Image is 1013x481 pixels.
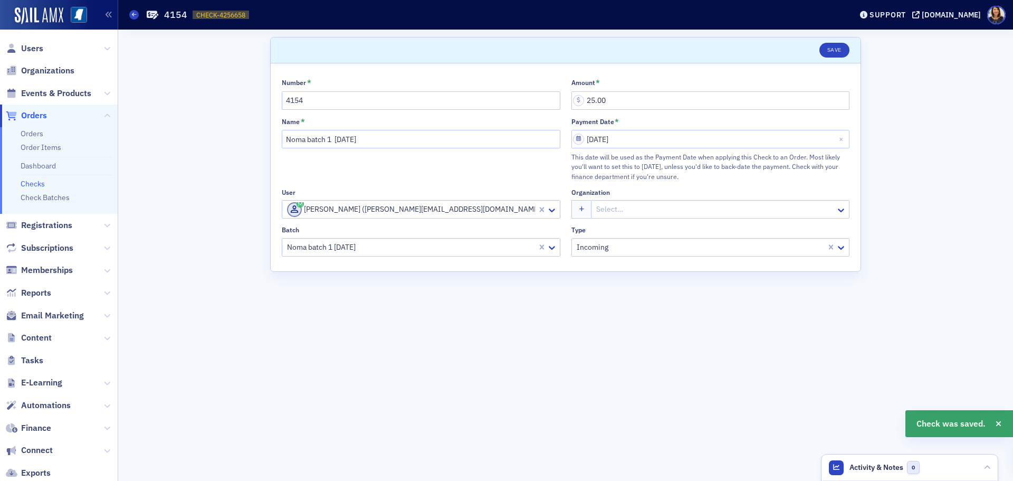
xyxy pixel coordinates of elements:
span: CHECK-4256658 [196,11,245,20]
a: E-Learning [6,377,62,389]
span: Content [21,332,52,344]
button: Close [835,130,849,148]
a: View Homepage [63,7,87,25]
span: Events & Products [21,88,91,99]
a: Orders [21,129,43,138]
span: Reports [21,287,51,299]
span: 0 [907,461,920,474]
a: Email Marketing [6,310,84,322]
a: Events & Products [6,88,91,99]
a: Tasks [6,355,43,366]
input: 0.00 [571,91,850,110]
img: SailAMX [15,7,63,24]
div: Organization [571,188,610,196]
abbr: This field is required [301,117,305,127]
a: Content [6,332,52,344]
div: Support [869,10,906,20]
span: E-Learning [21,377,62,389]
a: Reports [6,287,51,299]
span: Activity & Notes [849,462,903,473]
abbr: This field is required [596,78,600,88]
div: [PERSON_NAME] ([PERSON_NAME][EMAIL_ADDRESS][DOMAIN_NAME]) [287,202,535,217]
span: Registrations [21,220,72,231]
img: SailAMX [71,7,87,23]
abbr: This field is required [615,117,619,127]
span: Check was saved. [916,418,986,430]
span: Profile [987,6,1006,24]
div: This date will be used as the Payment Date when applying this Check to an Order. Most likely you'... [571,152,850,181]
input: MM/DD/YYYY [571,130,850,148]
button: Save [819,43,849,58]
a: Registrations [6,220,72,231]
span: Automations [21,400,71,411]
a: Dashboard [21,161,56,171]
a: Organizations [6,65,74,77]
div: Number [282,79,306,87]
div: [DOMAIN_NAME] [922,10,981,20]
div: Name [282,118,300,126]
div: Type [571,226,586,234]
a: Users [6,43,43,54]
span: Organizations [21,65,74,77]
a: Order Items [21,143,61,152]
a: Automations [6,400,71,411]
span: Finance [21,422,51,434]
span: Exports [21,467,51,479]
button: [DOMAIN_NAME] [912,11,985,18]
abbr: This field is required [307,78,311,88]
a: Memberships [6,265,73,276]
span: Email Marketing [21,310,84,322]
a: Checks [21,179,45,188]
div: Amount [571,79,595,87]
span: Memberships [21,265,73,276]
a: Exports [6,467,51,479]
span: Users [21,43,43,54]
span: Orders [21,110,47,121]
a: Check Batches [21,193,70,202]
div: User [282,188,295,196]
a: Connect [6,445,53,456]
a: Subscriptions [6,242,73,254]
span: Tasks [21,355,43,366]
span: Connect [21,445,53,456]
a: Finance [6,422,51,434]
span: Subscriptions [21,242,73,254]
a: Orders [6,110,47,121]
h1: 4154 [164,8,187,21]
div: Payment Date [571,118,614,126]
div: Batch [282,226,299,234]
